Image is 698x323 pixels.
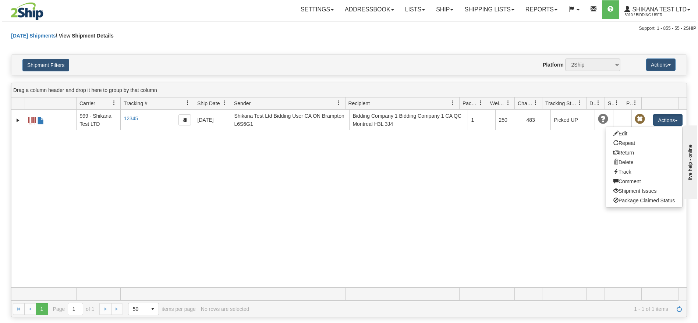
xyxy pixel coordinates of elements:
span: 50 [133,305,142,313]
span: Page 1 [36,303,47,315]
span: Tracking Status [545,100,577,107]
div: Support: 1 - 855 - 55 - 2SHIP [2,25,696,32]
a: Weight filter column settings [502,97,514,109]
a: Track [606,167,682,177]
img: logo3010.jpg [2,2,52,21]
a: Expand [14,117,22,124]
div: grid grouping header [11,83,687,97]
a: Recipient filter column settings [447,97,459,109]
button: Copy to clipboard [178,114,191,125]
span: Recipient [348,100,370,107]
a: Shikana Test Ltd 3010 / Bidding User [619,0,696,19]
a: Carrier filter column settings [108,97,120,109]
span: Shikana Test Ltd [630,6,687,13]
a: Repeat [606,138,682,148]
label: Platform [543,61,564,68]
td: [DATE] [194,110,231,130]
a: Delete shipment [606,157,682,167]
span: items per page [128,303,196,315]
a: Return [606,148,682,157]
a: Tracking # filter column settings [181,97,194,109]
td: 1 [468,110,495,130]
a: Sender filter column settings [333,97,345,109]
span: Carrier [79,100,95,107]
button: Actions [653,114,683,126]
a: Charge filter column settings [529,97,542,109]
td: Picked UP [550,110,595,130]
span: 3010 / Bidding User [624,11,680,19]
a: BOL / CMR [37,114,45,125]
a: Ship [431,0,459,19]
span: Delivery Status [589,100,596,107]
div: No rows are selected [201,306,249,312]
td: 483 [523,110,550,130]
td: Bidding Company 1 Bidding Company 1 CA QC Montreal H3L 3J4 [349,110,468,130]
a: Shipping lists [459,0,520,19]
span: Weight [490,100,506,107]
td: 250 [495,110,523,130]
span: Sender [234,100,251,107]
input: Page 1 [68,303,83,315]
a: Packages filter column settings [474,97,487,109]
span: Ship Date [197,100,220,107]
a: Reports [520,0,563,19]
button: Shipment Filters [22,59,69,71]
span: Pickup Status [626,100,633,107]
td: Shikana Test Ltd Bidding User CA ON Brampton L6S6G1 [231,110,349,130]
span: Page of 1 [53,303,95,315]
span: Tracking # [124,100,148,107]
a: 12345 [124,116,138,121]
span: Pickup Not Assigned [635,114,645,124]
a: Comment [606,177,682,186]
a: [DATE] Shipments [11,33,56,39]
a: Pickup Status filter column settings [629,97,641,109]
a: Edit [606,129,682,138]
a: Ship Date filter column settings [218,97,231,109]
a: Tracking Status filter column settings [574,97,586,109]
a: Lists [400,0,431,19]
td: 999 - Shikana Test LTD [76,110,120,130]
a: Shipment Issues filter column settings [610,97,623,109]
span: Packages [463,100,478,107]
a: Label [28,114,36,125]
span: Shipment Issues [608,100,614,107]
span: \ View Shipment Details [56,33,114,39]
button: Actions [646,58,676,71]
div: live help - online [6,6,68,12]
span: Charge [518,100,533,107]
a: Refresh [673,303,685,315]
span: 1 - 1 of 1 items [254,306,668,312]
a: Delivery Status filter column settings [592,97,605,109]
span: Unknown [598,114,608,124]
a: Settings [295,0,339,19]
span: Page sizes drop down [128,303,159,315]
a: Package Claimed Status [606,196,682,205]
a: Shipment Issues [606,186,682,196]
span: select [147,303,159,315]
a: Addressbook [339,0,400,19]
iframe: chat widget [681,124,697,199]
